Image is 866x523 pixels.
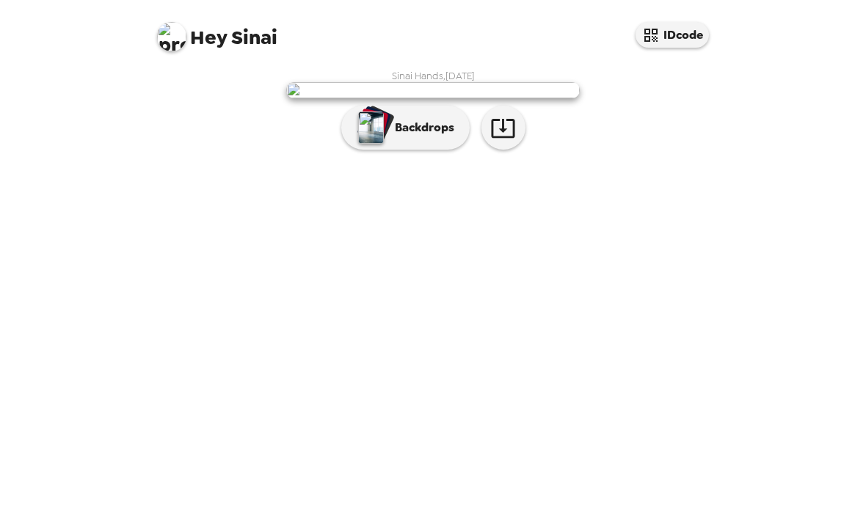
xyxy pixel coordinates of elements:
span: Hey [190,24,227,51]
button: IDcode [636,22,709,48]
span: Sinai [157,15,277,48]
span: Sinai Hands , [DATE] [392,70,475,82]
p: Backdrops [387,119,454,136]
img: user [286,82,580,98]
button: Backdrops [341,106,470,150]
img: profile pic [157,22,186,51]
